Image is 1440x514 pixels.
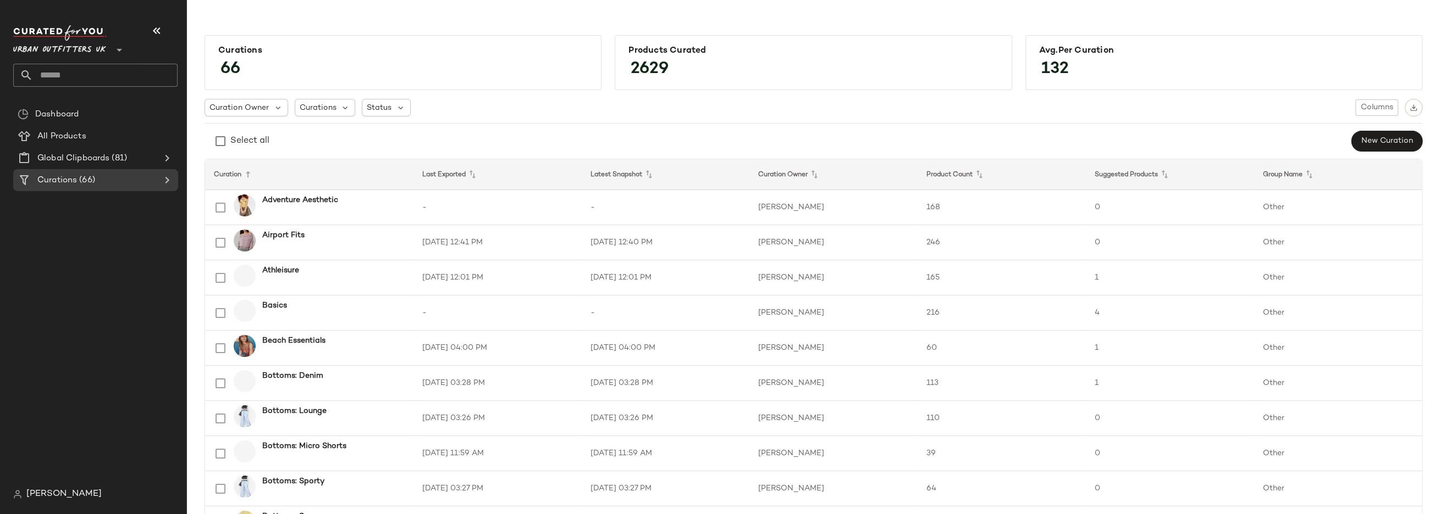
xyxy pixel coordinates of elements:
td: [PERSON_NAME] [749,401,918,436]
th: Curation [205,159,413,190]
b: Adventure Aesthetic [262,194,338,206]
td: 110 [918,401,1086,436]
th: Last Exported [413,159,582,190]
td: [DATE] 03:28 PM [413,366,582,401]
td: [DATE] 12:40 PM [582,225,750,260]
div: Avg.per Curation [1039,46,1409,56]
td: 0 [1086,436,1254,471]
span: Global Clipboards [37,152,109,165]
th: Group Name [1254,159,1422,190]
td: 39 [918,436,1086,471]
img: svg%3e [18,109,29,120]
img: svg%3e [13,490,22,499]
th: Product Count [918,159,1086,190]
td: [DATE] 03:28 PM [582,366,750,401]
td: Other [1254,471,1422,506]
td: [PERSON_NAME] [749,260,918,295]
b: Athleisure [262,265,299,276]
td: [PERSON_NAME] [749,225,918,260]
td: Other [1254,295,1422,331]
td: [DATE] 11:59 AM [413,436,582,471]
td: 1 [1086,260,1254,295]
span: (81) [109,152,127,165]
td: [PERSON_NAME] [749,331,918,366]
span: Urban Outfitters UK [13,37,106,57]
td: [DATE] 11:59 AM [582,436,750,471]
td: 168 [918,190,1086,225]
span: All Products [37,130,86,143]
b: Bottoms: Sporty [262,476,324,487]
td: 64 [918,471,1086,506]
td: [DATE] 12:01 PM [582,260,750,295]
td: [DATE] 04:00 PM [413,331,582,366]
td: Other [1254,401,1422,436]
td: [PERSON_NAME] [749,295,918,331]
td: [DATE] 03:26 PM [582,401,750,436]
td: Other [1254,225,1422,260]
td: - [582,295,750,331]
img: svg%3e [1410,104,1417,111]
td: Other [1254,331,1422,366]
td: [DATE] 04:00 PM [582,331,750,366]
span: Curations [37,174,77,187]
td: 1 [1086,366,1254,401]
div: Select all [230,135,269,148]
td: [PERSON_NAME] [749,436,918,471]
span: 132 [1030,49,1080,89]
td: Other [1254,436,1422,471]
span: New Curation [1361,137,1413,146]
span: Columns [1360,103,1393,112]
td: 60 [918,331,1086,366]
div: Products Curated [628,46,998,56]
th: Latest Snapshot [582,159,750,190]
b: Bottoms: Micro Shorts [262,440,346,452]
td: Other [1254,260,1422,295]
td: 1 [1086,331,1254,366]
td: - [582,190,750,225]
td: [PERSON_NAME] [749,190,918,225]
td: [PERSON_NAME] [749,471,918,506]
td: 165 [918,260,1086,295]
td: 0 [1086,401,1254,436]
b: Bottoms: Denim [262,370,323,382]
span: (66) [77,174,95,187]
td: [DATE] 12:41 PM [413,225,582,260]
div: Curations [218,46,588,56]
td: [DATE] 03:27 PM [582,471,750,506]
td: 4 [1086,295,1254,331]
td: Other [1254,366,1422,401]
span: 2629 [620,49,680,89]
span: 66 [209,49,251,89]
b: Bottoms: Lounge [262,405,327,417]
td: [DATE] 12:01 PM [413,260,582,295]
th: Suggested Products [1086,159,1254,190]
button: Columns [1355,99,1398,116]
td: [DATE] 03:26 PM [413,401,582,436]
span: Curations [300,102,336,114]
td: [DATE] 03:27 PM [413,471,582,506]
td: 216 [918,295,1086,331]
span: Curation Owner [209,102,269,114]
td: 0 [1086,471,1254,506]
b: Beach Essentials [262,335,325,347]
td: 0 [1086,190,1254,225]
b: Airport Fits [262,230,305,241]
span: Status [367,102,391,114]
td: 246 [918,225,1086,260]
td: 0 [1086,225,1254,260]
img: cfy_white_logo.C9jOOHJF.svg [13,25,107,41]
td: [PERSON_NAME] [749,366,918,401]
b: Basics [262,300,287,311]
td: - [413,190,582,225]
button: New Curation [1351,131,1422,152]
td: 113 [918,366,1086,401]
span: Dashboard [35,108,79,121]
th: Curation Owner [749,159,918,190]
td: - [413,295,582,331]
td: Other [1254,190,1422,225]
span: [PERSON_NAME] [26,488,102,501]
